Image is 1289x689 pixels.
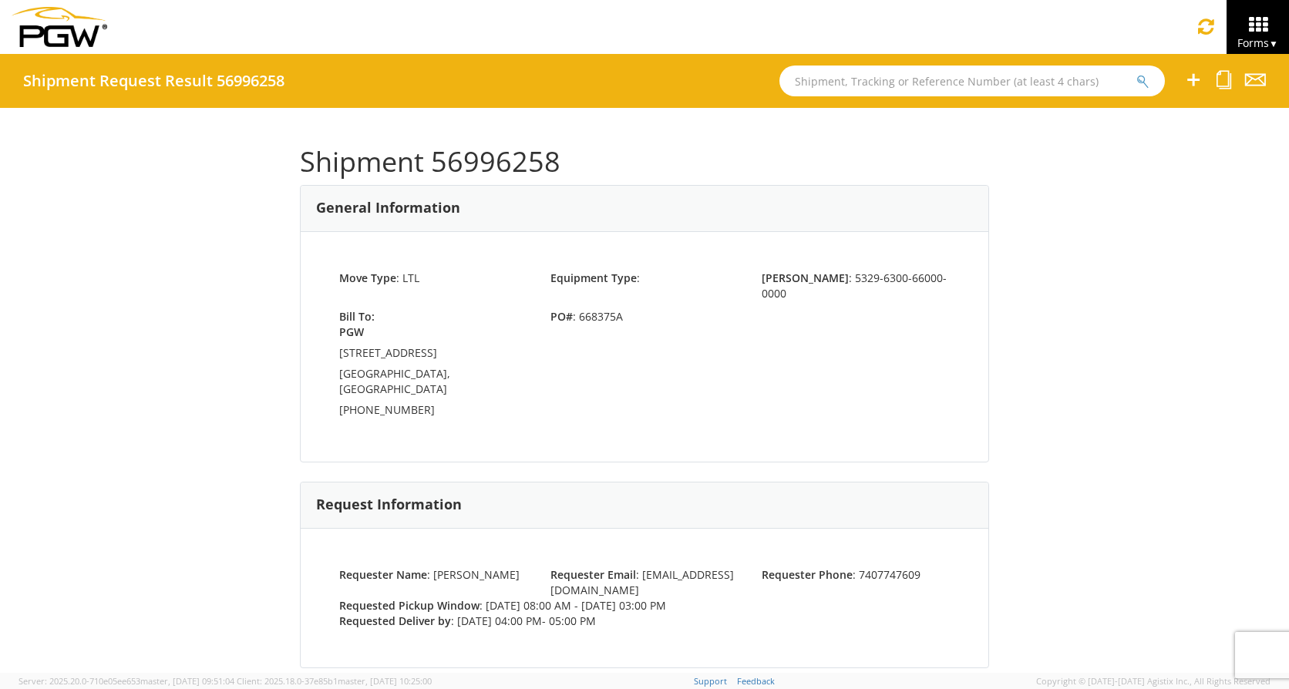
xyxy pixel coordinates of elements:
[339,598,480,613] strong: Requested Pickup Window
[779,66,1165,96] input: Shipment, Tracking or Reference Number (at least 4 chars)
[762,271,947,301] span: : 5329-6300-66000-0000
[339,271,419,285] span: : LTL
[23,72,284,89] h4: Shipment Request Result 56996258
[339,567,520,582] span: : [PERSON_NAME]
[338,675,432,687] span: master, [DATE] 10:25:00
[762,567,853,582] strong: Requester Phone
[550,271,637,285] strong: Equipment Type
[550,567,636,582] strong: Requester Email
[1237,35,1278,50] span: Forms
[339,598,666,613] span: : [DATE] 08:00 AM - [DATE] 03:00 PM
[339,309,375,324] strong: Bill To:
[339,402,527,423] td: [PHONE_NUMBER]
[12,7,107,47] img: pgw-form-logo-1aaa8060b1cc70fad034.png
[762,271,849,285] strong: [PERSON_NAME]
[19,675,234,687] span: Server: 2025.20.0-710e05ee653
[550,567,734,597] span: : [EMAIL_ADDRESS][DOMAIN_NAME]
[339,345,527,366] td: [STREET_ADDRESS]
[140,675,234,687] span: master, [DATE] 09:51:04
[762,567,920,582] span: : 7407747609
[339,613,451,628] strong: Requested Deliver by
[1036,675,1270,687] span: Copyright © [DATE]-[DATE] Agistix Inc., All Rights Reserved
[316,497,462,513] h3: Request Information
[550,271,640,285] span: :
[542,613,596,628] span: - 05:00 PM
[300,146,989,177] h1: Shipment 56996258
[339,613,596,628] span: : [DATE] 04:00 PM
[339,271,396,285] strong: Move Type
[339,324,364,339] strong: PGW
[550,309,573,324] strong: PO#
[316,200,460,216] h3: General Information
[237,675,432,687] span: Client: 2025.18.0-37e85b1
[339,366,527,402] td: [GEOGRAPHIC_DATA], [GEOGRAPHIC_DATA]
[539,309,750,324] span: : 668375A
[737,675,775,687] a: Feedback
[339,567,427,582] strong: Requester Name
[694,675,727,687] a: Support
[1269,37,1278,50] span: ▼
